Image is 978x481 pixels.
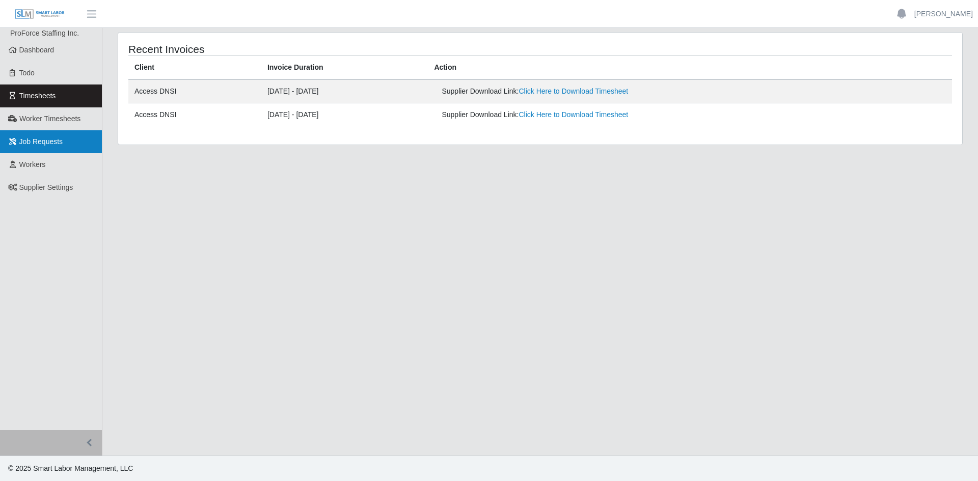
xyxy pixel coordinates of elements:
div: Supplier Download Link: [442,86,768,97]
span: © 2025 Smart Labor Management, LLC [8,464,133,472]
td: Access DNSI [128,103,261,127]
td: [DATE] - [DATE] [261,79,428,103]
td: Access DNSI [128,79,261,103]
span: Worker Timesheets [19,115,80,123]
a: [PERSON_NAME] [914,9,973,19]
span: Todo [19,69,35,77]
th: Invoice Duration [261,56,428,80]
th: Client [128,56,261,80]
span: Supplier Settings [19,183,73,191]
span: Timesheets [19,92,56,100]
td: [DATE] - [DATE] [261,103,428,127]
span: Workers [19,160,46,168]
a: Click Here to Download Timesheet [519,110,628,119]
img: SLM Logo [14,9,65,20]
th: Action [428,56,952,80]
a: Click Here to Download Timesheet [519,87,628,95]
div: Supplier Download Link: [442,109,768,120]
span: ProForce Staffing Inc. [10,29,79,37]
span: Dashboard [19,46,55,54]
span: Job Requests [19,137,63,146]
h4: Recent Invoices [128,43,463,55]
